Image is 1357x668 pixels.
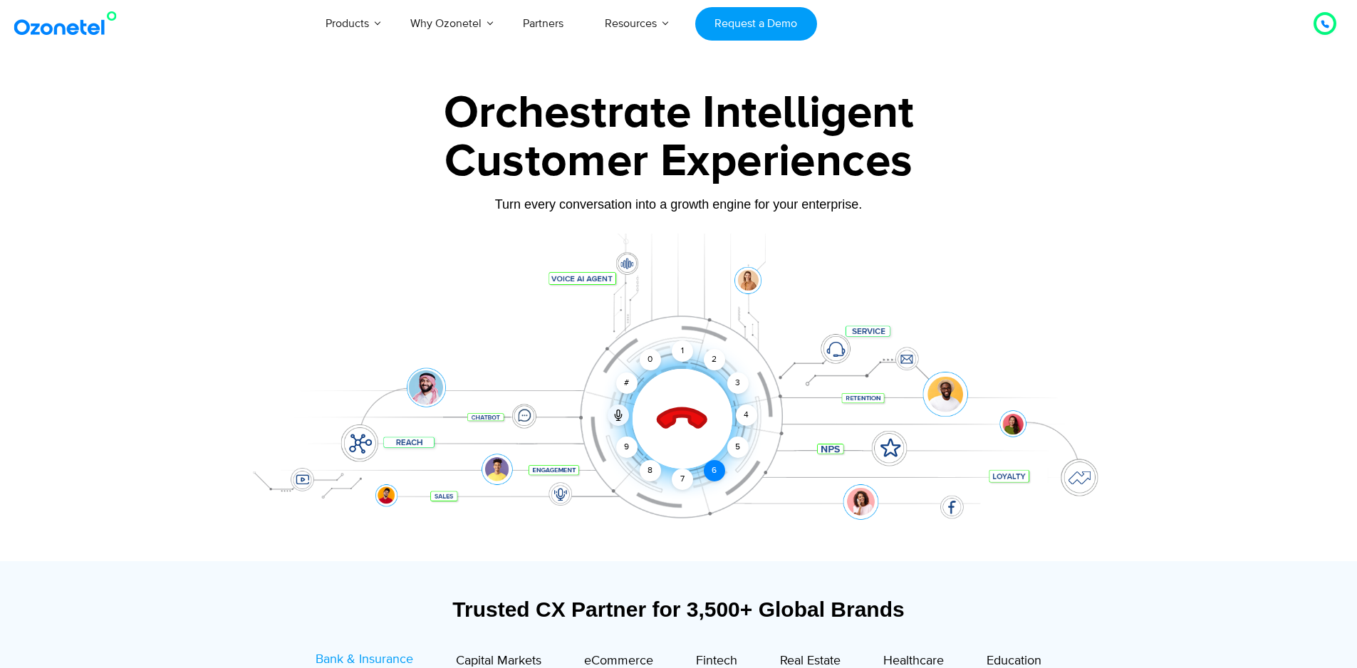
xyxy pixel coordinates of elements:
[241,597,1117,622] div: Trusted CX Partner for 3,500+ Global Brands
[234,197,1124,212] div: Turn every conversation into a growth engine for your enterprise.
[704,460,725,481] div: 6
[234,90,1124,136] div: Orchestrate Intelligent
[736,405,757,426] div: 4
[695,7,817,41] a: Request a Demo
[727,437,748,458] div: 5
[640,460,661,481] div: 8
[672,469,693,490] div: 7
[727,372,748,394] div: 3
[672,340,693,362] div: 1
[616,437,638,458] div: 9
[704,349,725,370] div: 2
[640,349,661,370] div: 0
[616,372,638,394] div: #
[234,127,1124,196] div: Customer Experiences
[316,652,413,667] span: Bank & Insurance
